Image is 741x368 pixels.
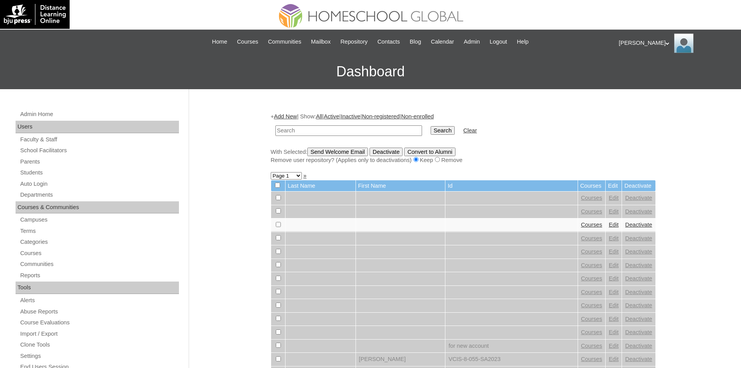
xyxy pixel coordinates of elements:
input: Deactivate [370,148,403,156]
a: Deactivate [625,289,652,295]
a: Categories [19,237,179,247]
a: Inactive [341,113,361,120]
a: Clone Tools [19,340,179,350]
a: Edit [609,289,618,295]
a: Parents [19,157,179,167]
div: Users [16,121,179,133]
a: School Facilitators [19,146,179,155]
a: Course Evaluations [19,318,179,328]
a: Communities [19,259,179,269]
a: Edit [609,356,618,362]
span: Calendar [431,37,454,46]
a: Edit [609,208,618,215]
td: Courses [578,180,606,192]
span: Contacts [377,37,400,46]
div: Tools [16,282,179,294]
input: Send Welcome Email [307,148,368,156]
a: Alerts [19,296,179,305]
a: Courses [581,262,603,268]
a: Deactivate [625,302,652,308]
a: Communities [264,37,305,46]
a: Add New [274,113,297,120]
a: Edit [609,329,618,335]
a: Deactivate [625,316,652,322]
a: Edit [609,195,618,201]
a: Edit [609,235,618,241]
a: Reports [19,271,179,280]
div: Remove user repository? (Applies only to deactivations) Keep Remove [271,156,656,164]
a: Home [208,37,231,46]
a: Courses [581,329,603,335]
td: VCIS-8-055-SA2023 [445,353,577,366]
div: [PERSON_NAME] [619,33,733,53]
span: Admin [464,37,480,46]
a: Logout [486,37,511,46]
a: Deactivate [625,208,652,215]
a: Calendar [427,37,458,46]
a: Courses [19,248,179,258]
a: Terms [19,226,179,236]
a: Deactivate [625,195,652,201]
a: Edit [609,275,618,282]
h3: Dashboard [4,54,737,89]
td: Edit [606,180,622,192]
td: First Name [356,180,445,192]
a: Admin [460,37,484,46]
a: Students [19,168,179,178]
div: + | Show: | | | | [271,113,656,164]
a: Courses [581,343,603,349]
a: Repository [336,37,371,46]
a: Blog [406,37,425,46]
img: Ariane Ebuen [674,33,694,53]
td: for new account [445,340,577,353]
a: Courses [581,302,603,308]
a: Courses [581,289,603,295]
a: Edit [609,262,618,268]
input: Convert to Alumni [404,148,455,156]
a: Auto Login [19,179,179,189]
span: Mailbox [311,37,331,46]
a: Deactivate [625,329,652,335]
span: Home [212,37,227,46]
td: Id [445,180,577,192]
div: Courses & Communities [16,201,179,214]
a: Courses [581,195,603,201]
a: Non-registered [362,113,399,120]
a: Edit [609,343,618,349]
input: Search [431,126,455,135]
a: Courses [233,37,262,46]
a: Edit [609,302,618,308]
a: Campuses [19,215,179,225]
a: Active [324,113,339,120]
a: Mailbox [307,37,335,46]
input: Search [275,125,422,136]
span: Logout [490,37,507,46]
span: Communities [268,37,301,46]
a: Edit [609,248,618,255]
a: Courses [581,275,603,282]
a: Settings [19,351,179,361]
a: Courses [581,248,603,255]
div: With Selected: [271,148,656,164]
a: Non-enrolled [401,113,434,120]
a: Faculty & Staff [19,135,179,144]
a: » [303,173,307,179]
a: Deactivate [625,248,652,255]
a: Admin Home [19,109,179,119]
a: Help [513,37,533,46]
span: Repository [340,37,368,46]
a: Edit [609,222,618,228]
a: Clear [463,127,477,134]
a: Abuse Reports [19,307,179,317]
span: Courses [237,37,258,46]
td: [PERSON_NAME] [356,353,445,366]
td: Last Name [286,180,356,192]
img: logo-white.png [4,4,66,25]
a: Deactivate [625,262,652,268]
a: Deactivate [625,275,652,282]
span: Blog [410,37,421,46]
span: Help [517,37,529,46]
a: Deactivate [625,356,652,362]
a: Courses [581,316,603,322]
a: Deactivate [625,343,652,349]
